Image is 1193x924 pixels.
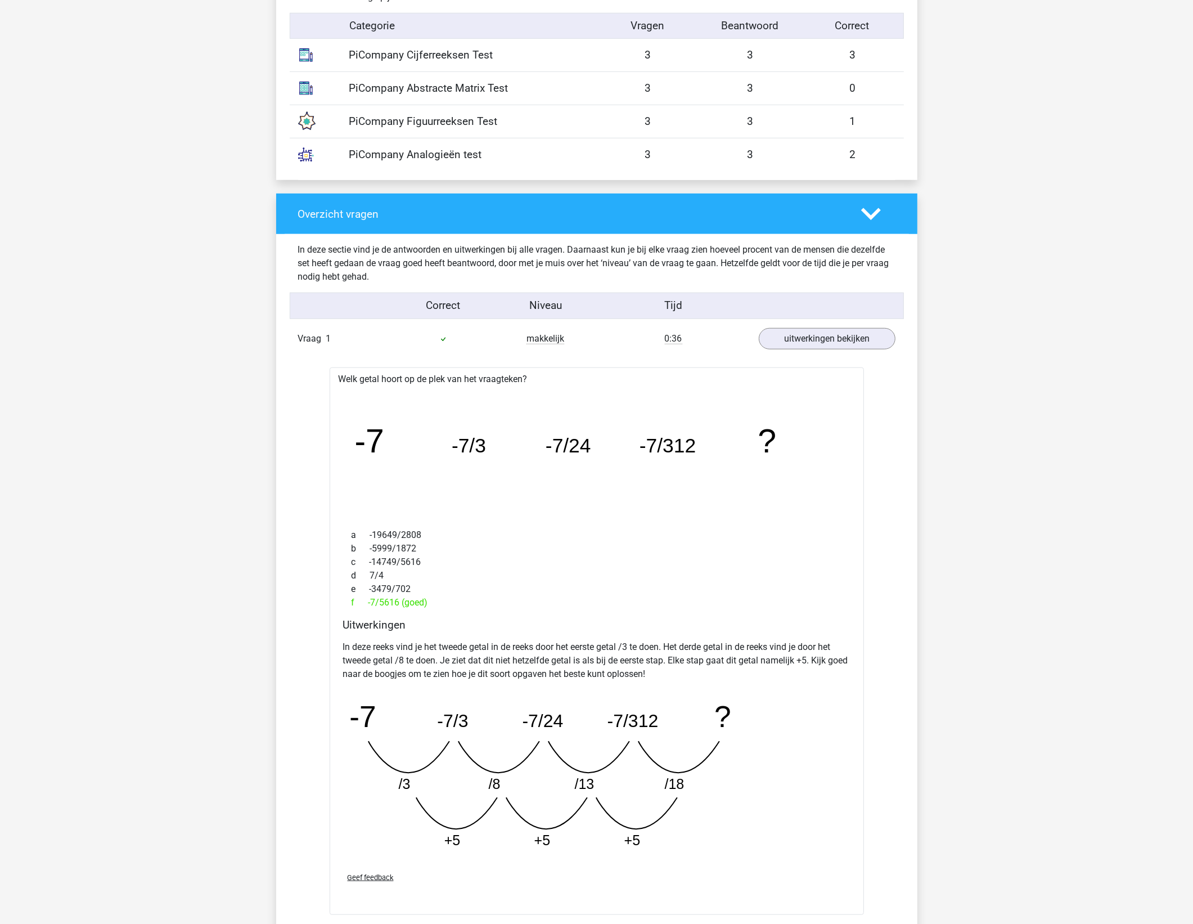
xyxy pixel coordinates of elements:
[343,542,850,555] div: -5999/1872
[665,333,682,344] span: 0:36
[352,582,370,596] span: e
[292,74,320,102] img: abstract_matrices.1a7a1577918d.svg
[343,528,850,542] div: -19649/2808
[341,18,596,34] div: Categorie
[343,640,850,681] p: In deze reeks vind je het tweede getal in de reeks door het eerste getal /3 te doen. Het derde ge...
[534,832,550,848] tspan: +5
[444,832,460,848] tspan: +5
[802,114,904,130] div: 1
[352,528,370,542] span: a
[597,80,699,97] div: 3
[802,47,904,64] div: 3
[714,701,731,734] tspan: ?
[699,80,802,97] div: 3
[341,147,597,163] div: PiCompany Analogieën test
[292,107,320,136] img: figure_sequences.119d9c38ed9f.svg
[354,423,384,460] tspan: -7
[343,569,850,582] div: 7/4
[352,555,370,569] span: c
[664,776,684,792] tspan: /18
[398,776,410,792] tspan: /3
[341,114,597,130] div: PiCompany Figuurreeksen Test
[597,114,699,130] div: 3
[759,423,777,460] tspan: ?
[298,208,844,221] h4: Overzicht vragen
[437,711,468,732] tspan: -7/3
[290,243,904,284] div: In deze sectie vind je de antwoorden en uitwerkingen bij alle vragen. Daarnaast kun je bij elke v...
[699,18,801,34] div: Beantwoord
[699,47,802,64] div: 3
[596,298,750,314] div: Tijd
[597,147,699,163] div: 3
[640,434,696,457] tspan: -7/312
[352,542,370,555] span: b
[341,80,597,97] div: PiCompany Abstracte Matrix Test
[494,298,597,314] div: Niveau
[624,832,640,848] tspan: +5
[341,47,597,64] div: PiCompany Cijferreeksen Test
[326,333,331,344] span: 1
[526,333,564,344] span: makkelijk
[352,596,368,609] span: f
[330,367,864,916] div: Welk getal hoort op de plek van het vraagteken?
[597,47,699,64] div: 3
[699,114,802,130] div: 3
[452,434,486,457] tspan: -7/3
[392,298,494,314] div: Correct
[759,328,895,349] a: uitwerkingen bekijken
[546,434,591,457] tspan: -7/24
[292,141,320,169] img: analogies.7686177dca09.svg
[343,555,850,569] div: -14749/5616
[802,80,904,97] div: 0
[343,582,850,596] div: -3479/702
[607,711,658,732] tspan: -7/312
[699,147,802,163] div: 3
[801,18,903,34] div: Correct
[802,147,904,163] div: 2
[343,618,850,631] h4: Uitwerkingen
[574,776,594,792] tspan: /13
[292,41,320,69] img: number_sequences.393b09ea44bb.svg
[348,873,394,882] span: Geef feedback
[597,18,699,34] div: Vragen
[298,332,326,346] span: Vraag
[343,596,850,609] div: -7/5616 (goed)
[352,569,370,582] span: d
[522,711,563,732] tspan: -7/24
[488,776,500,792] tspan: /8
[349,701,376,734] tspan: -7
